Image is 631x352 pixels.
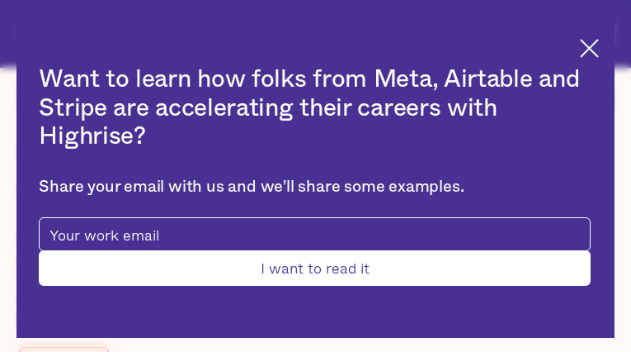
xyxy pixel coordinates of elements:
input: I want to read it [39,250,590,286]
div: Share your email with us and we'll share some examples. [39,178,590,197]
input: Your work email [39,217,590,251]
img: Cross icon [580,39,599,58]
form: pop-up-modal-form [39,217,590,286]
h2: Want to learn how folks from Meta, Airtable and Stripe are accelerating their careers with Highrise? [39,65,590,151]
